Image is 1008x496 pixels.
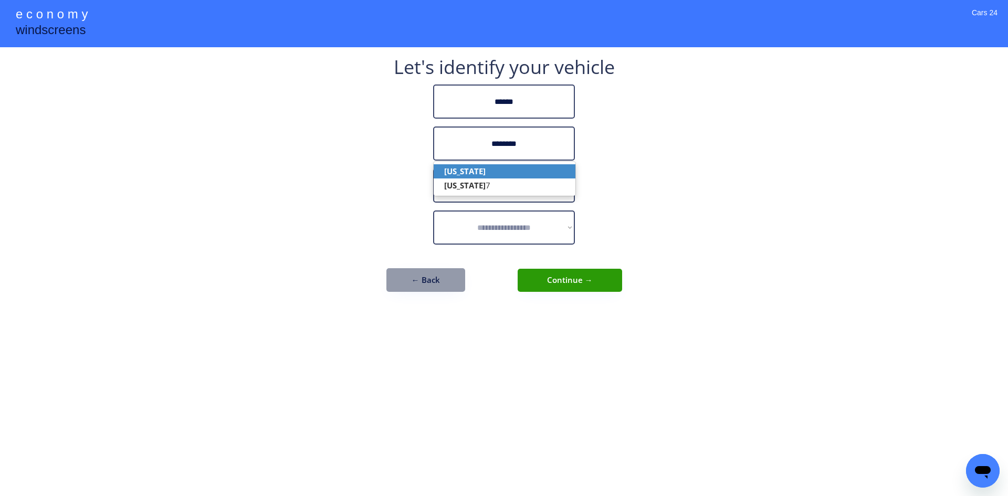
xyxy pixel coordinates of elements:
[16,5,88,25] div: e c o n o m y
[444,180,486,191] strong: [US_STATE]
[386,268,465,292] button: ← Back
[394,58,615,77] div: Let's identify your vehicle
[518,269,622,292] button: Continue →
[16,21,86,41] div: windscreens
[966,454,1000,488] iframe: Button to launch messaging window
[444,166,486,176] strong: [US_STATE]
[972,8,997,31] div: Cars 24
[434,178,575,193] p: 7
